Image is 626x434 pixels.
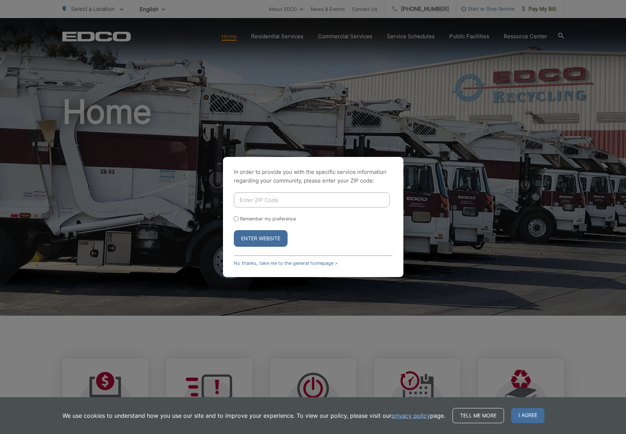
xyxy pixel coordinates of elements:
label: Remember my preference [240,216,296,222]
a: No thanks, take me to the general homepage > [234,260,338,266]
button: Enter Website [234,230,288,247]
span: I agree [511,408,544,423]
p: In order to provide you with the specific service information regarding your community, please en... [234,168,393,185]
input: Enter ZIP Code [234,192,390,207]
a: Tell me more [452,408,504,423]
a: privacy policy [391,411,430,420]
p: We use cookies to understand how you use our site and to improve your experience. To view our pol... [62,411,445,420]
